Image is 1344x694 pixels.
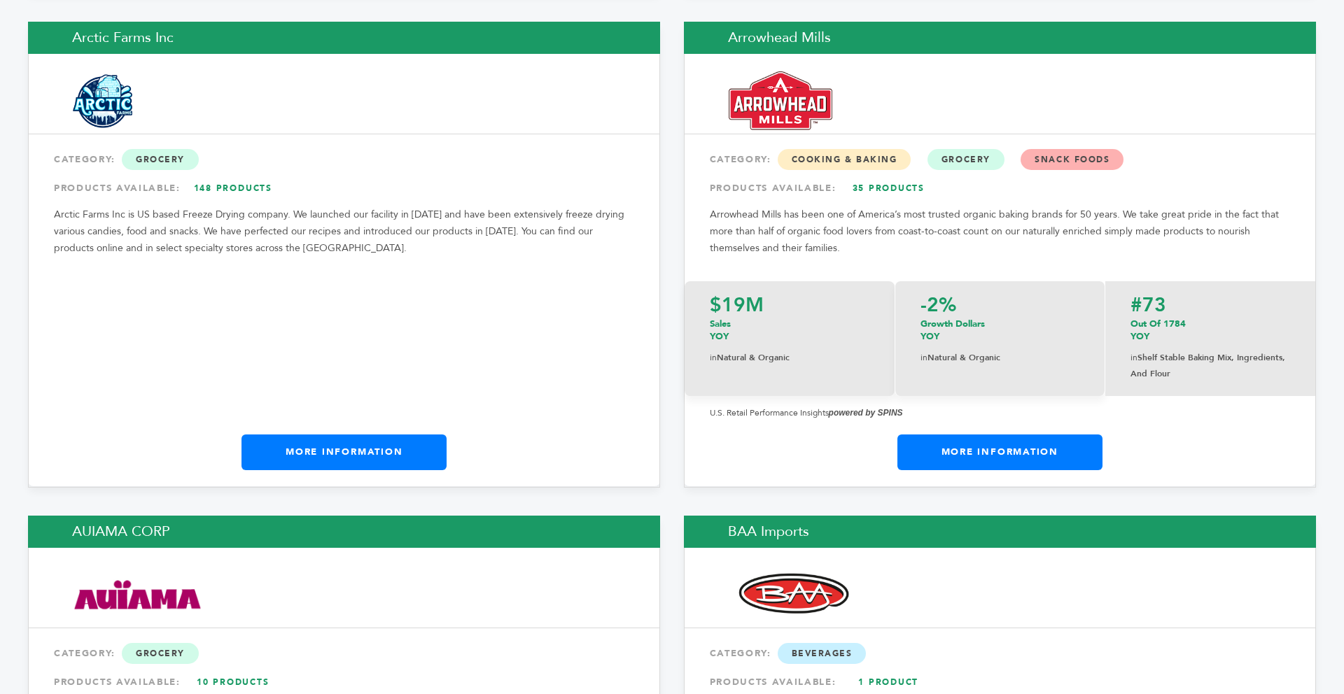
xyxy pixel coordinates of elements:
a: More Information [241,434,447,469]
img: AUIAMA CORP [73,571,202,618]
div: PRODUCTS AVAILABLE: [710,176,1290,201]
p: Shelf Stable Baking Mix, Ingredients, and Flour [1130,350,1290,382]
p: Growth Dollars [920,318,1079,343]
p: U.S. Retail Performance Insights [710,404,1290,421]
span: YOY [710,330,729,343]
span: in [1130,352,1137,363]
img: Arctic Farms Inc [73,71,132,131]
span: Beverages [778,643,867,664]
p: Sales [710,318,869,343]
p: Natural & Organic [710,350,869,366]
span: Grocery [122,643,199,664]
div: CATEGORY: [54,147,634,172]
span: Grocery [122,149,199,170]
h2: AUIAMA CORP [28,516,660,548]
div: PRODUCTS AVAILABLE: [54,176,634,201]
span: YOY [1130,330,1149,343]
img: Arrowhead Mills [729,71,832,131]
span: in [710,352,717,363]
strong: powered by SPINS [829,408,903,418]
div: CATEGORY: [710,147,1290,172]
p: Arctic Farms Inc is US based Freeze Drying company. We launched our facility in [DATE] and have b... [54,206,634,257]
p: #73 [1130,295,1290,315]
h2: BAA Imports [684,516,1316,548]
p: Natural & Organic [920,350,1079,366]
span: Snack Foods [1021,149,1123,170]
span: in [920,352,927,363]
h2: Arrowhead Mills [684,22,1316,54]
a: 148 Products [184,176,282,201]
p: Out of 1784 [1130,318,1290,343]
p: $19M [710,295,869,315]
div: CATEGORY: [54,641,634,666]
span: YOY [920,330,939,343]
span: Grocery [927,149,1004,170]
a: More Information [897,434,1102,469]
a: 35 Products [839,176,937,201]
img: BAA Imports [729,571,858,618]
h2: Arctic Farms Inc [28,22,660,54]
div: CATEGORY: [710,641,1290,666]
span: Cooking & Baking [778,149,911,170]
p: -2% [920,295,1079,315]
p: Arrowhead Mills has been one of America’s most trusted organic baking brands for 50 years. We tak... [710,206,1290,257]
